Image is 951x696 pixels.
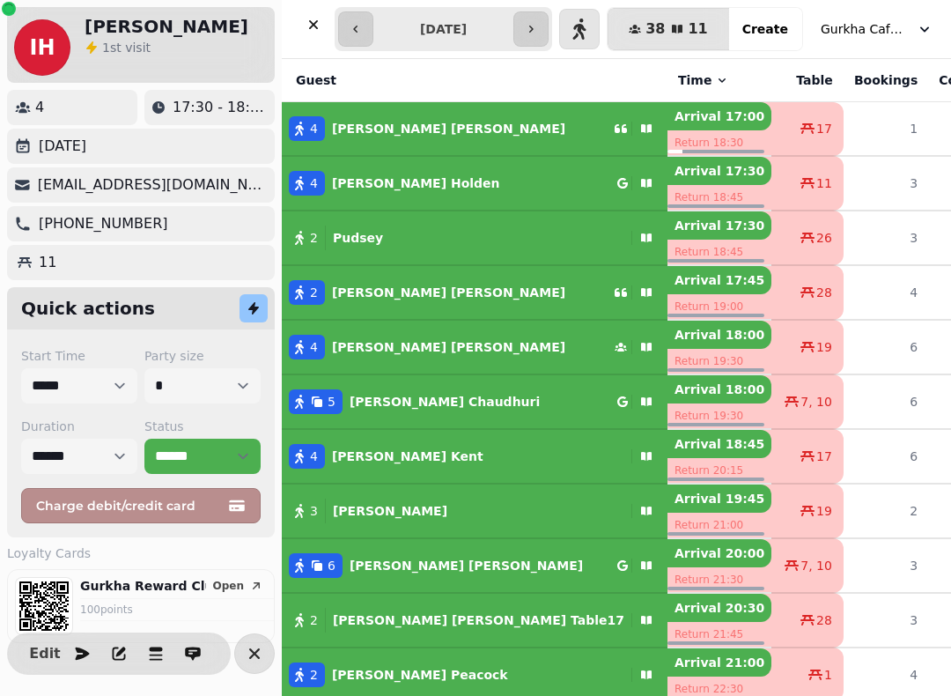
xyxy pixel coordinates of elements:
button: 4[PERSON_NAME] [PERSON_NAME] [282,107,667,150]
button: Time [678,71,729,89]
p: Return 21:00 [667,513,771,537]
p: visit [102,39,151,56]
span: 1 [824,666,832,684]
button: Edit [27,636,63,671]
td: 1 [844,102,928,157]
span: st [110,41,125,55]
span: 2 [310,666,318,684]
button: 4[PERSON_NAME] Holden [282,162,667,204]
span: 2 [310,611,318,629]
p: Arrival 17:45 [667,266,771,294]
span: 28 [816,611,832,629]
span: 17 [816,448,832,465]
td: 3 [844,538,928,593]
p: [DATE] [39,136,86,157]
h2: Quick actions [21,296,155,321]
label: Duration [21,418,137,435]
label: Status [144,418,261,435]
p: Return 19:30 [667,349,771,374]
p: Arrival 20:00 [667,539,771,567]
span: Gurkha Cafe & Restauarant [821,20,909,38]
button: Create [728,8,802,50]
p: Pudsey [333,229,383,247]
p: [PERSON_NAME] [PERSON_NAME] [332,338,565,356]
h2: [PERSON_NAME] [85,14,248,39]
span: Time [678,71,711,89]
span: 4 [310,174,318,192]
span: 5 [328,393,335,411]
button: 2[PERSON_NAME] [PERSON_NAME] [282,271,667,314]
p: [PERSON_NAME] [333,502,447,520]
span: 4 [310,120,318,137]
span: Loyalty Cards [7,544,91,562]
td: 4 [844,265,928,320]
span: 26 [816,229,832,247]
p: Return 21:45 [667,622,771,647]
p: 100 point s [80,603,274,617]
span: Create [742,23,788,35]
p: 17:30 - 18:45 [173,97,268,118]
td: 3 [844,211,928,265]
p: [PERSON_NAME] [PERSON_NAME] [332,284,565,301]
button: 5[PERSON_NAME] Chaudhuri [282,381,667,423]
span: 38 [645,22,665,36]
span: 17 [816,120,832,137]
span: 11 [688,22,707,36]
span: Edit [34,647,55,661]
button: 2[PERSON_NAME] [PERSON_NAME] Table17 [282,599,667,641]
span: 28 [816,284,832,301]
p: 4 [35,97,44,118]
p: [PERSON_NAME] [PERSON_NAME] [350,557,583,574]
p: Arrival 18:00 [667,321,771,349]
span: IH [29,37,55,58]
span: 2 [310,284,318,301]
button: 3811 [608,8,729,50]
button: 6[PERSON_NAME] [PERSON_NAME] [282,544,667,587]
td: 3 [844,156,928,211]
p: Arrival 17:00 [667,102,771,130]
span: 3 [310,502,318,520]
p: Arrival 18:45 [667,430,771,458]
p: Arrival 19:45 [667,485,771,513]
p: Return 18:45 [667,185,771,210]
button: 4[PERSON_NAME] Kent [282,435,667,478]
span: 7, 10 [800,557,832,574]
td: 3 [844,593,928,648]
p: Return 19:00 [667,294,771,319]
button: 2Pudsey [282,217,667,259]
th: Bookings [844,59,928,102]
td: 6 [844,320,928,374]
p: Return 21:30 [667,567,771,592]
span: 11 [816,174,832,192]
span: 1 [102,41,110,55]
td: 2 [844,484,928,538]
span: 6 [328,557,335,574]
span: 19 [816,338,832,356]
p: Gurkha Reward Club [80,577,206,595]
button: 4[PERSON_NAME] [PERSON_NAME] [282,326,667,368]
button: Charge debit/credit card [21,488,261,523]
p: Return 20:15 [667,458,771,483]
span: 7, 10 [800,393,832,411]
td: 6 [844,429,928,484]
p: Arrival 21:00 [667,648,771,677]
p: Arrival 18:00 [667,375,771,404]
span: 2 [310,229,318,247]
p: [PERSON_NAME] Holden [332,174,500,192]
p: [PERSON_NAME] Peacock [332,666,508,684]
button: Open [206,577,270,595]
button: 3[PERSON_NAME] [282,490,667,532]
p: [PHONE_NUMBER] [39,213,168,234]
p: [PERSON_NAME] [PERSON_NAME] Table17 [333,611,624,629]
p: Return 19:30 [667,404,771,428]
span: 4 [310,338,318,356]
label: Party size [144,347,261,365]
p: [PERSON_NAME] Kent [332,448,483,465]
p: [PERSON_NAME] [PERSON_NAME] [332,120,565,137]
p: [PERSON_NAME] Chaudhuri [350,393,540,411]
span: Open [213,581,244,591]
p: 11 [39,252,56,273]
p: Arrival 20:30 [667,594,771,622]
button: Gurkha Cafe & Restauarant [810,13,944,45]
span: Charge debit/credit card [36,500,225,512]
